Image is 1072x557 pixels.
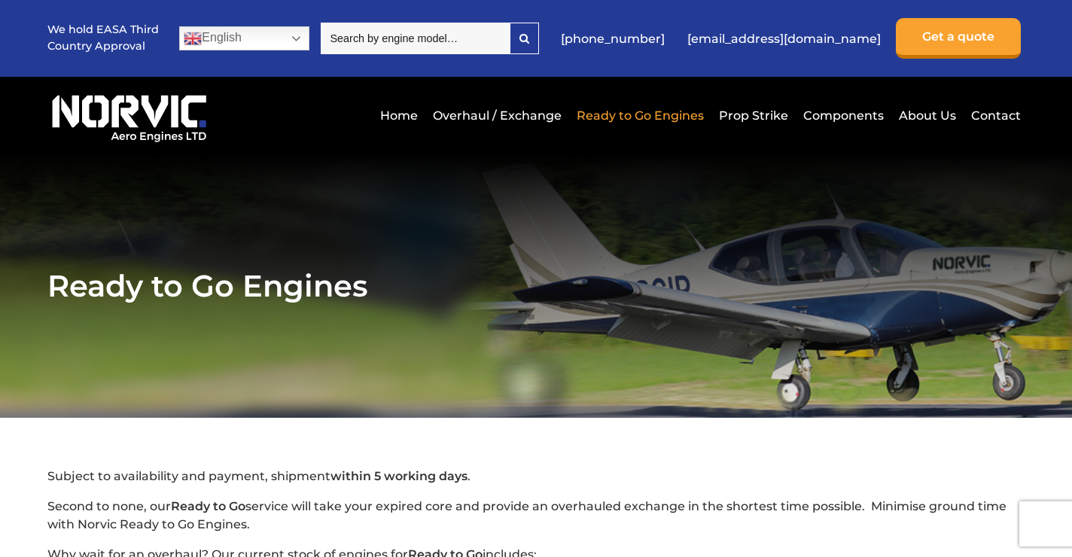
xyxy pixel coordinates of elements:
[47,498,1024,534] p: Second to none, our service will take your expired core and provide an overhauled exchange in the...
[376,97,422,134] a: Home
[330,469,467,483] strong: within 5 working days
[895,97,960,134] a: About Us
[896,18,1021,59] a: Get a quote
[47,467,1024,485] p: Subject to availability and payment, shipment .
[47,22,160,54] p: We hold EASA Third Country Approval
[573,97,708,134] a: Ready to Go Engines
[47,88,210,143] img: Norvic Aero Engines logo
[47,267,1024,304] h1: Ready to Go Engines
[967,97,1021,134] a: Contact
[171,499,245,513] strong: Ready to Go
[680,20,888,57] a: [EMAIL_ADDRESS][DOMAIN_NAME]
[184,29,202,47] img: en
[553,20,672,57] a: [PHONE_NUMBER]
[715,97,792,134] a: Prop Strike
[799,97,888,134] a: Components
[429,97,565,134] a: Overhaul / Exchange
[321,23,510,54] input: Search by engine model…
[179,26,309,50] a: English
